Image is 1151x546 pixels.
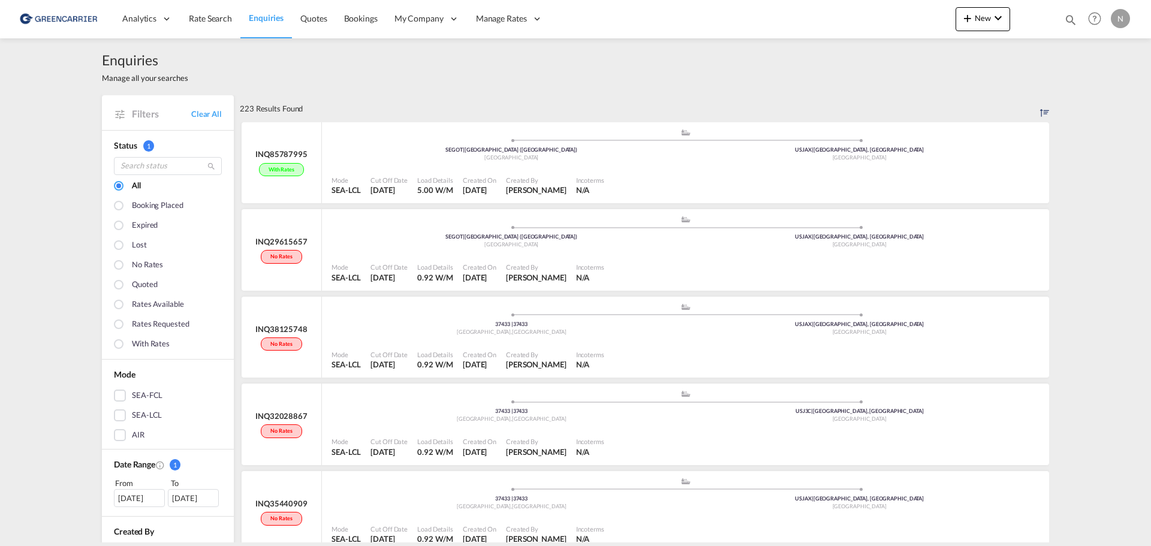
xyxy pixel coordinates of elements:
[132,259,163,272] div: No rates
[463,350,496,359] div: Created On
[191,108,222,119] a: Clear All
[370,176,408,185] div: Cut Off Date
[417,533,453,544] div: 0.92 W/M
[463,447,487,457] span: [DATE]
[506,447,567,457] span: [PERSON_NAME]
[833,241,887,248] span: [GEOGRAPHIC_DATA]
[484,241,538,248] span: [GEOGRAPHIC_DATA]
[463,360,487,369] span: [DATE]
[370,533,408,544] div: 3 Oct 2025
[956,7,1010,31] button: icon-plus 400-fgNewicon-chevron-down
[512,328,566,335] span: [GEOGRAPHIC_DATA]
[102,50,188,70] span: Enquiries
[511,503,512,509] span: ,
[511,328,512,335] span: ,
[506,524,567,533] div: Created By
[1040,95,1049,122] div: Sort by: Created on
[255,498,308,509] div: INQ35440909
[576,272,590,283] div: N/A
[679,216,693,222] md-icon: assets/icons/custom/ship-fill.svg
[417,437,453,446] div: Load Details
[795,233,924,240] span: USJAX [GEOGRAPHIC_DATA], [GEOGRAPHIC_DATA]
[170,459,180,470] span: 1
[576,359,590,370] div: N/A
[463,437,496,446] div: Created On
[576,447,590,457] div: N/A
[506,534,567,544] span: [PERSON_NAME]
[679,391,693,397] md-icon: assets/icons/custom/ship-fill.svg
[102,73,188,83] span: Manage all your searches
[576,350,604,359] div: Incoterms
[991,11,1005,25] md-icon: icon-chevron-down
[370,437,408,446] div: Cut Off Date
[506,273,567,282] span: [PERSON_NAME]
[463,176,496,185] div: Created On
[370,350,408,359] div: Cut Off Date
[332,359,361,370] div: SEA-LCL
[511,495,513,502] span: |
[495,408,513,414] span: 37433
[457,415,512,422] span: [GEOGRAPHIC_DATA]
[417,272,453,283] div: 0.92 W/M
[511,408,513,414] span: |
[457,503,512,509] span: [GEOGRAPHIC_DATA]
[495,321,513,327] span: 37433
[417,524,453,533] div: Load Details
[513,321,528,327] span: 37433
[417,176,453,185] div: Load Details
[170,477,222,489] div: To
[512,415,566,422] span: [GEOGRAPHIC_DATA]
[259,163,304,177] div: With rates
[114,390,222,402] md-checkbox: SEA-FCL
[370,185,394,195] span: [DATE]
[332,176,361,185] div: Mode
[463,272,496,283] div: 3 Oct 2025
[370,447,394,457] span: [DATE]
[417,359,453,370] div: 0.92 W/M
[463,534,487,544] span: [DATE]
[417,185,453,195] div: 5.00 W/M
[255,411,308,421] div: INQ32028867
[370,447,408,457] div: 3 Oct 2025
[332,533,361,544] div: SEA-LCL
[114,459,155,469] span: Date Range
[261,424,302,438] div: No rates
[463,263,496,272] div: Created On
[132,180,141,193] div: All
[132,279,157,292] div: Quoted
[417,350,453,359] div: Load Details
[18,5,99,32] img: 609dfd708afe11efa14177256b0082fb.png
[513,495,528,502] span: 37433
[370,524,408,533] div: Cut Off Date
[576,533,590,544] div: N/A
[240,122,1049,210] div: INQ85787995With rates assets/icons/custom/ship-fill.svgassets/icons/custom/roll-o-plane.svgOrigin...
[332,350,361,359] div: Mode
[1064,13,1077,31] div: icon-magnify
[143,140,154,152] span: 1
[576,176,604,185] div: Incoterms
[679,478,693,484] md-icon: assets/icons/custom/ship-fill.svg
[463,533,496,544] div: 3 Oct 2025
[463,273,487,282] span: [DATE]
[511,321,513,327] span: |
[495,495,513,502] span: 37433
[370,272,408,283] div: 3 Oct 2025
[795,146,924,153] span: USJAX [GEOGRAPHIC_DATA], [GEOGRAPHIC_DATA]
[812,233,813,240] span: |
[132,200,183,213] div: Booking placed
[332,524,361,533] div: Mode
[114,477,167,489] div: From
[300,13,327,23] span: Quotes
[833,503,887,509] span: [GEOGRAPHIC_DATA]
[1064,13,1077,26] md-icon: icon-magnify
[506,185,567,195] span: [PERSON_NAME]
[132,390,162,402] div: SEA-FCL
[261,337,302,351] div: No rates
[511,415,512,422] span: ,
[417,447,453,457] div: 0.92 W/M
[255,236,308,247] div: INQ29615657
[114,409,222,421] md-checkbox: SEA-LCL
[1084,8,1105,29] span: Help
[261,250,302,264] div: No rates
[132,107,191,120] span: Filters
